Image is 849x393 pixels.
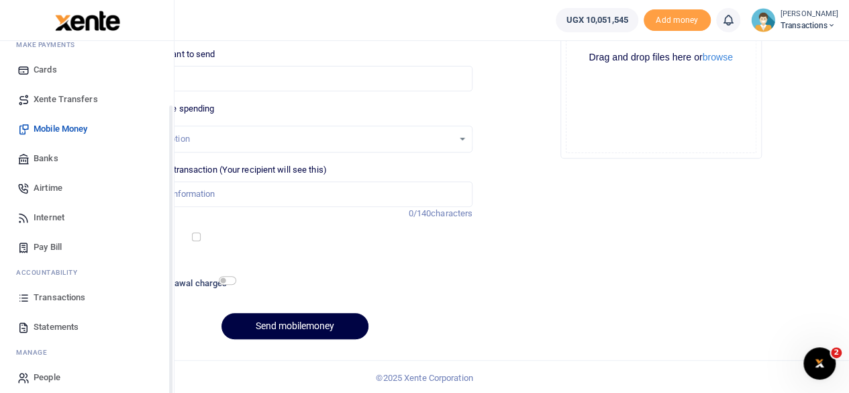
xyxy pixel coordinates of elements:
[54,15,120,25] a: logo-small logo-large logo-large
[644,14,711,24] a: Add money
[703,52,733,62] button: browse
[644,9,711,32] span: Add money
[566,51,756,64] div: Drag and drop files here or
[34,152,58,165] span: Banks
[781,9,838,20] small: [PERSON_NAME]
[55,11,120,31] img: logo-large
[11,363,163,392] a: People
[34,93,98,106] span: Xente Transfers
[431,208,472,218] span: characters
[11,312,163,342] a: Statements
[781,19,838,32] span: Transactions
[11,85,163,114] a: Xente Transfers
[34,122,87,136] span: Mobile Money
[128,132,453,146] div: Select an option
[11,114,163,144] a: Mobile Money
[26,267,77,277] span: countability
[117,66,472,91] input: UGX
[23,347,48,357] span: anage
[566,13,628,27] span: UGX 10,051,545
[550,8,643,32] li: Wallet ballance
[751,8,775,32] img: profile-user
[644,9,711,32] li: Toup your wallet
[34,291,85,304] span: Transactions
[34,371,60,384] span: People
[11,34,163,55] li: M
[11,144,163,173] a: Banks
[803,347,836,380] iframe: Intercom live chat
[117,181,472,207] input: Enter extra information
[11,283,163,312] a: Transactions
[11,203,163,232] a: Internet
[34,241,62,254] span: Pay Bill
[34,320,79,334] span: Statements
[34,63,57,77] span: Cards
[34,181,62,195] span: Airtime
[11,342,163,363] li: M
[11,262,163,283] li: Ac
[831,347,842,358] span: 2
[11,173,163,203] a: Airtime
[11,232,163,262] a: Pay Bill
[221,313,368,339] button: Send mobilemoney
[34,211,64,224] span: Internet
[117,163,327,177] label: Memo for this transaction (Your recipient will see this)
[409,208,432,218] span: 0/140
[23,40,75,50] span: ake Payments
[556,8,638,32] a: UGX 10,051,545
[11,55,163,85] a: Cards
[751,8,838,32] a: profile-user [PERSON_NAME] Transactions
